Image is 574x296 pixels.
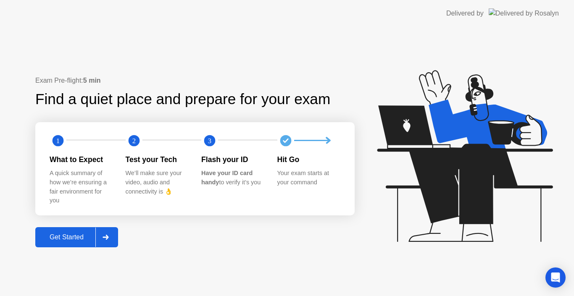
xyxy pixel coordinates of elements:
div: Find a quiet place and prepare for your exam [35,88,332,110]
text: 3 [208,137,211,145]
div: Get Started [38,233,95,241]
div: We’ll make sure your video, audio and connectivity is 👌 [126,169,188,196]
b: 5 min [83,77,101,84]
div: Delivered by [446,8,484,18]
div: What to Expect [50,154,112,165]
div: Open Intercom Messenger [545,267,566,288]
text: 2 [132,137,135,145]
b: Have your ID card handy [201,170,253,186]
button: Get Started [35,227,118,247]
div: A quick summary of how we’re ensuring a fair environment for you [50,169,112,205]
div: to verify it’s you [201,169,264,187]
text: 1 [56,137,60,145]
div: Exam Pre-flight: [35,76,355,86]
div: Hit Go [277,154,340,165]
div: Flash your ID [201,154,264,165]
div: Your exam starts at your command [277,169,340,187]
img: Delivered by Rosalyn [489,8,559,18]
div: Test your Tech [126,154,188,165]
